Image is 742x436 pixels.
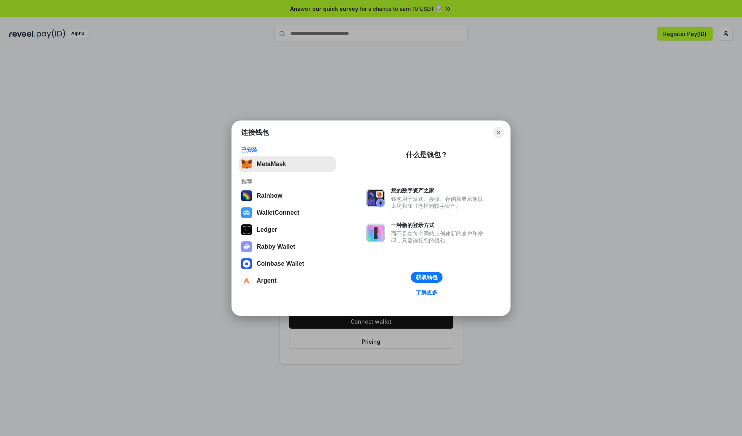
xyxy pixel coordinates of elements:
[241,128,269,137] h1: 连接钱包
[239,188,336,204] button: Rainbow
[411,272,442,283] button: 获取钱包
[391,230,487,244] div: 而不是在每个网站上创建新的账户和密码，只需连接您的钱包。
[241,258,252,269] img: svg+xml,%3Csvg%20width%3D%2228%22%20height%3D%2228%22%20viewBox%3D%220%200%2028%2028%22%20fill%3D...
[391,187,487,194] div: 您的数字资产之家
[241,275,252,286] img: svg+xml,%3Csvg%20width%3D%2228%22%20height%3D%2228%22%20viewBox%3D%220%200%2028%2028%22%20fill%3D...
[416,274,437,281] div: 获取钱包
[257,161,286,168] div: MetaMask
[239,222,336,238] button: Ledger
[257,192,283,199] div: Rainbow
[257,277,277,284] div: Argent
[239,205,336,221] button: WalletConnect
[366,224,385,242] img: svg+xml,%3Csvg%20xmlns%3D%22http%3A%2F%2Fwww.w3.org%2F2000%2Fsvg%22%20fill%3D%22none%22%20viewBox...
[406,150,448,159] div: 什么是钱包？
[241,224,252,235] img: svg+xml,%3Csvg%20xmlns%3D%22http%3A%2F%2Fwww.w3.org%2F2000%2Fsvg%22%20width%3D%2228%22%20height%3...
[411,287,442,297] a: 了解更多
[257,260,304,267] div: Coinbase Wallet
[239,273,336,288] button: Argent
[391,195,487,209] div: 钱包用于发送、接收、存储和显示像以太坊和NFT这样的数字资产。
[391,222,487,229] div: 一种新的登录方式
[241,207,252,218] img: svg+xml,%3Csvg%20width%3D%2228%22%20height%3D%2228%22%20viewBox%3D%220%200%2028%2028%22%20fill%3D...
[257,209,300,216] div: WalletConnect
[257,226,277,233] div: Ledger
[241,159,252,170] img: svg+xml,%3Csvg%20fill%3D%22none%22%20height%3D%2233%22%20viewBox%3D%220%200%2035%2033%22%20width%...
[241,146,334,153] div: 已安装
[239,256,336,271] button: Coinbase Wallet
[241,190,252,201] img: svg+xml,%3Csvg%20width%3D%22120%22%20height%3D%22120%22%20viewBox%3D%220%200%20120%20120%22%20fil...
[493,127,504,138] button: Close
[239,156,336,172] button: MetaMask
[241,178,334,185] div: 推荐
[257,243,295,250] div: Rabby Wallet
[366,189,385,207] img: svg+xml,%3Csvg%20xmlns%3D%22http%3A%2F%2Fwww.w3.org%2F2000%2Fsvg%22%20fill%3D%22none%22%20viewBox...
[241,241,252,252] img: svg+xml,%3Csvg%20xmlns%3D%22http%3A%2F%2Fwww.w3.org%2F2000%2Fsvg%22%20fill%3D%22none%22%20viewBox...
[416,289,437,296] div: 了解更多
[239,239,336,254] button: Rabby Wallet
